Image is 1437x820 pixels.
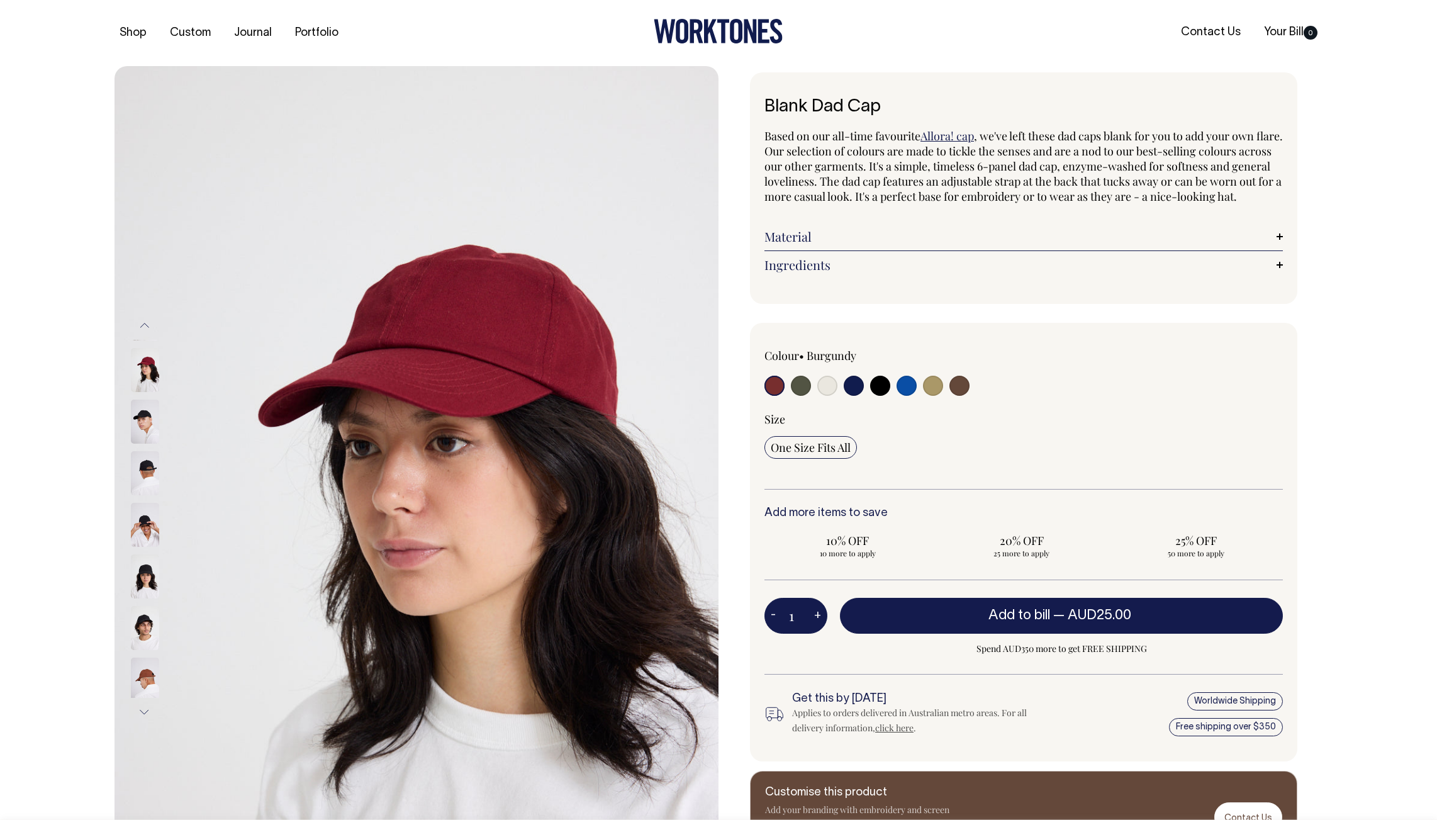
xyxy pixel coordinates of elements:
label: Burgundy [807,348,856,363]
div: Colour [764,348,972,363]
span: • [799,348,804,363]
span: 0 [1304,26,1317,40]
a: Shop [115,23,152,43]
a: Material [764,229,1283,244]
span: 50 more to apply [1119,548,1273,558]
input: One Size Fits All [764,436,857,459]
span: , we've left these dad caps blank for you to add your own flare. Our selection of colours are mad... [764,128,1283,204]
span: 25 more to apply [945,548,1099,558]
span: 20% OFF [945,533,1099,548]
img: black [131,503,159,547]
span: One Size Fits All [771,440,851,455]
input: 10% OFF 10 more to apply [764,529,931,562]
span: Spend AUD350 more to get FREE SHIPPING [840,641,1283,656]
img: black [131,606,159,650]
input: 20% OFF 25 more to apply [939,529,1105,562]
span: AUD25.00 [1068,609,1131,622]
a: Contact Us [1176,22,1246,43]
h1: Blank Dad Cap [764,98,1283,117]
span: 10 more to apply [771,548,925,558]
img: black [131,554,159,598]
div: Size [764,412,1283,427]
button: + [808,604,827,629]
button: Next [135,698,154,726]
h6: Add more items to save [764,507,1283,520]
h6: Customise this product [765,787,966,799]
a: Journal [229,23,277,43]
img: black [131,400,159,444]
a: Portfolio [290,23,344,43]
span: Add to bill [988,609,1050,622]
span: 25% OFF [1119,533,1273,548]
button: Previous [135,312,154,340]
button: Add to bill —AUD25.00 [840,598,1283,633]
h6: Get this by [DATE] [792,693,1048,705]
button: - [764,604,782,629]
span: 10% OFF [771,533,925,548]
a: click here [875,722,914,734]
img: burgundy [131,348,159,392]
span: — [1053,609,1134,622]
img: black [131,451,159,495]
span: Based on our all-time favourite [764,128,920,143]
a: Ingredients [764,257,1283,272]
input: 25% OFF 50 more to apply [1112,529,1279,562]
img: chocolate [131,658,159,702]
a: Allora! cap [920,128,974,143]
a: Your Bill0 [1259,22,1322,43]
a: Custom [165,23,216,43]
div: Applies to orders delivered in Australian metro areas. For all delivery information, . [792,705,1048,736]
